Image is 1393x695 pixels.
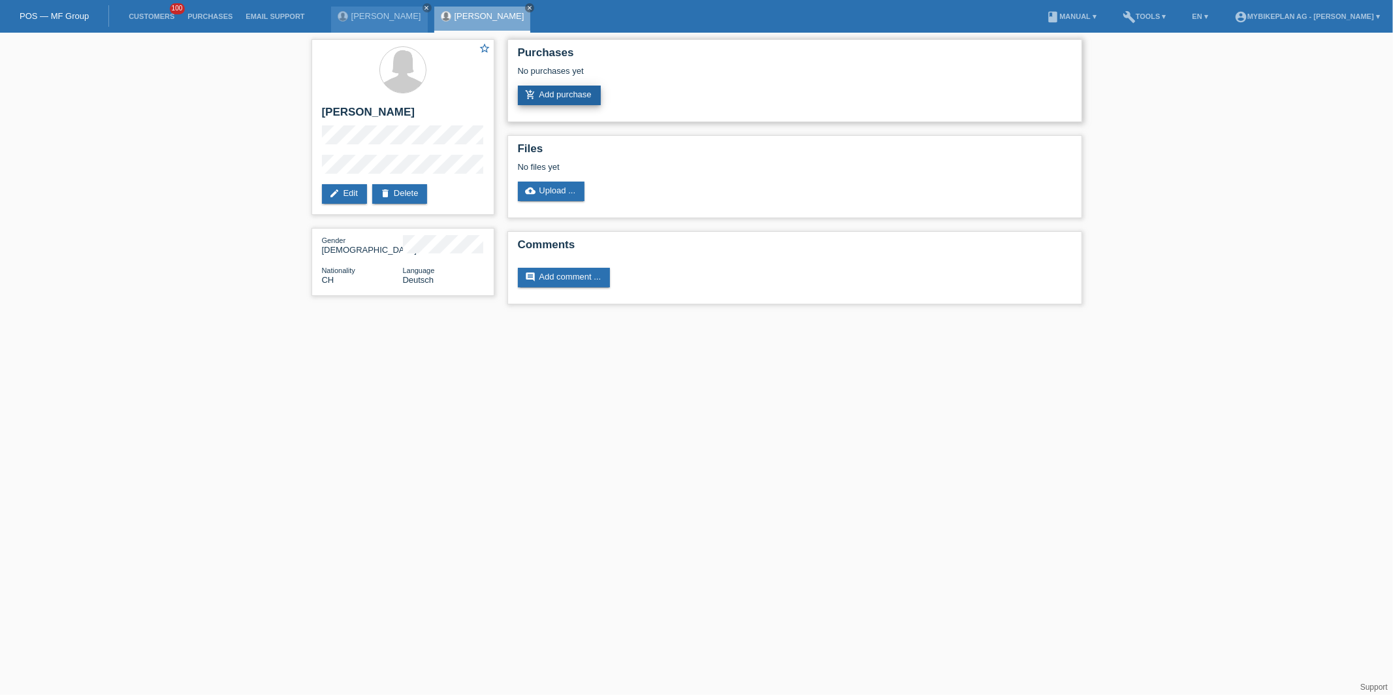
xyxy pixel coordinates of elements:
[322,235,403,255] div: [DEMOGRAPHIC_DATA]
[479,42,491,56] a: star_border
[518,86,601,105] a: add_shopping_cartAdd purchase
[1046,10,1059,24] i: book
[1360,683,1388,692] a: Support
[351,11,421,21] a: [PERSON_NAME]
[322,275,334,285] span: Switzerland
[423,3,432,12] a: close
[330,188,340,199] i: edit
[322,184,367,204] a: editEdit
[518,238,1072,258] h2: Comments
[518,162,917,172] div: No files yet
[122,12,181,20] a: Customers
[526,5,533,11] i: close
[170,3,185,14] span: 100
[403,275,434,285] span: Deutsch
[525,3,534,12] a: close
[239,12,311,20] a: Email Support
[20,11,89,21] a: POS — MF Group
[1040,12,1103,20] a: bookManual ▾
[322,236,346,244] span: Gender
[1186,12,1215,20] a: EN ▾
[322,267,355,274] span: Nationality
[1116,12,1173,20] a: buildTools ▾
[526,89,536,100] i: add_shopping_cart
[380,188,391,199] i: delete
[1123,10,1136,24] i: build
[518,46,1072,66] h2: Purchases
[1228,12,1386,20] a: account_circleMybikeplan AG - [PERSON_NAME] ▾
[518,142,1072,162] h2: Files
[518,268,611,287] a: commentAdd comment ...
[518,182,585,201] a: cloud_uploadUpload ...
[526,272,536,282] i: comment
[181,12,239,20] a: Purchases
[455,11,524,21] a: [PERSON_NAME]
[322,106,484,125] h2: [PERSON_NAME]
[424,5,430,11] i: close
[403,267,435,274] span: Language
[1234,10,1247,24] i: account_circle
[479,42,491,54] i: star_border
[372,184,428,204] a: deleteDelete
[518,66,1072,86] div: No purchases yet
[526,186,536,196] i: cloud_upload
